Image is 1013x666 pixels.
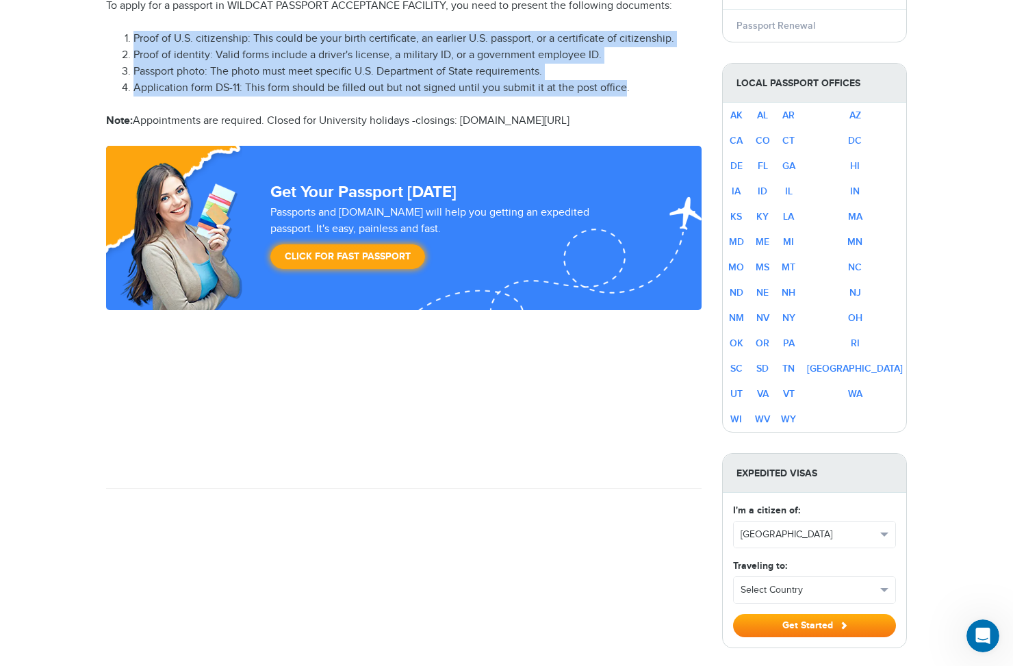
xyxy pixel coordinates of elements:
[730,363,743,374] a: SC
[781,413,796,425] a: WY
[758,160,768,172] a: FL
[783,337,795,349] a: PA
[966,619,999,652] iframe: Intercom live chat
[756,363,769,374] a: SD
[730,388,743,400] a: UT
[728,261,744,273] a: MO
[723,454,906,493] strong: Expedited Visas
[847,236,862,248] a: MN
[730,135,743,146] a: CA
[783,388,795,400] a: VT
[730,413,742,425] a: WI
[757,388,769,400] a: VA
[848,135,862,146] a: DC
[782,135,795,146] a: CT
[783,236,794,248] a: MI
[848,261,862,273] a: NC
[734,522,895,548] button: [GEOGRAPHIC_DATA]
[783,211,794,222] a: LA
[733,559,787,573] label: Traveling to:
[782,287,795,298] a: NH
[736,20,815,31] a: Passport Renewal
[849,110,861,121] a: AZ
[849,287,861,298] a: NJ
[848,312,862,324] a: OH
[106,114,133,127] strong: Note:
[850,185,860,197] a: IN
[756,261,769,273] a: MS
[755,413,770,425] a: WV
[270,182,457,202] strong: Get Your Passport [DATE]
[782,363,795,374] a: TN
[807,363,903,374] a: [GEOGRAPHIC_DATA]
[756,211,769,222] a: KY
[782,261,795,273] a: MT
[758,185,767,197] a: ID
[133,47,702,64] li: Proof of identity: Valid forms include a driver's license, a military ID, or a government employe...
[265,205,639,276] div: Passports and [DOMAIN_NAME] will help you getting an expedited passport. It's easy, painless and ...
[133,80,702,97] li: Application form DS-11: This form should be filled out but not signed until you submit it at the ...
[785,185,793,197] a: IL
[729,236,744,248] a: MD
[756,312,769,324] a: NV
[723,64,906,103] strong: Local Passport Offices
[732,185,741,197] a: IA
[756,135,770,146] a: CO
[730,337,743,349] a: OK
[756,236,769,248] a: ME
[850,160,860,172] a: HI
[848,211,862,222] a: MA
[782,312,795,324] a: NY
[730,211,742,222] a: KS
[851,337,860,349] a: RI
[730,287,743,298] a: ND
[729,312,744,324] a: NM
[734,577,895,603] button: Select Country
[133,64,702,80] li: Passport photo: The photo must meet specific U.S. Department of State requirements.
[730,160,743,172] a: DE
[848,388,862,400] a: WA
[741,583,876,597] span: Select Country
[733,503,800,517] label: I'm a citizen of:
[106,310,702,474] iframe: Customer reviews powered by Trustpilot
[782,110,795,121] a: AR
[106,113,702,129] p: Appointments are required. Closed for University holidays -closings: [DOMAIN_NAME][URL]
[757,110,768,121] a: AL
[756,287,769,298] a: NE
[782,160,795,172] a: GA
[733,614,896,637] button: Get Started
[270,244,425,269] a: Click for Fast Passport
[730,110,743,121] a: AK
[133,31,702,47] li: Proof of U.S. citizenship: This could be your birth certificate, an earlier U.S. passport, or a c...
[741,528,876,541] span: [GEOGRAPHIC_DATA]
[756,337,769,349] a: OR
